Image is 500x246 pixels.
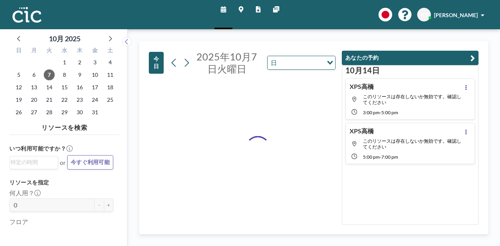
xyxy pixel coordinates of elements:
span: 2025年10月30日木曜日 [74,107,85,118]
span: 2025年10月24日金曜日 [89,94,100,105]
span: 2025年10月14日火曜日 [44,82,55,93]
span: このリソースは存在しないか無効です。確認してください [363,138,461,150]
span: 2025年10月2日木曜日 [74,57,85,68]
button: 今すぐ利用可能 [67,155,113,170]
h4: リソースを検索 [9,120,120,131]
span: 2025年10月13日月曜日 [29,82,39,93]
span: 日 [269,58,279,68]
span: 2025年10月29日水曜日 [59,107,70,118]
span: 2025年10月7日火曜日 [44,69,55,80]
h3: リソースを指定 [9,179,113,186]
span: 2025年10月7日火曜日 [196,51,257,74]
span: [PERSON_NAME] [434,12,478,18]
span: 2025年10月9日木曜日 [74,69,85,80]
span: - [380,154,381,160]
div: 水 [57,46,72,56]
span: KT [421,11,428,18]
span: このリソースは存在しないか無効です。確認してください [363,94,461,105]
span: 2025年10月20日月曜日 [29,94,39,105]
span: 2025年10月21日火曜日 [44,94,55,105]
span: 5:00 PM [381,110,398,115]
span: or [60,159,66,166]
span: 2025年10月31日金曜日 [89,107,100,118]
button: + [104,198,113,212]
button: 今日 [149,52,164,74]
input: Search for option [279,58,322,68]
span: 2025年10月6日月曜日 [29,69,39,80]
div: 土 [102,46,118,56]
span: 2025年10月25日土曜日 [105,94,116,105]
h4: XPS高橋 [350,127,374,135]
span: 2025年10月1日水曜日 [59,57,70,68]
span: 2025年10月11日土曜日 [105,69,116,80]
span: 3:00 PM [363,110,380,115]
div: Search for option [10,156,58,168]
span: 2025年10月22日水曜日 [59,94,70,105]
div: 10月 2025 [49,33,80,44]
span: 2025年10月16日木曜日 [74,82,85,93]
span: 2025年10月23日木曜日 [74,94,85,105]
span: 2025年10月28日火曜日 [44,107,55,118]
label: フロア [9,218,28,226]
div: 木 [72,46,87,56]
span: 今すぐ利用可能 [71,159,110,166]
button: あなたの予約 [342,51,479,65]
span: 2025年10月17日金曜日 [89,82,100,93]
div: 日 [11,46,27,56]
span: - [380,110,381,115]
span: 2025年10月4日土曜日 [105,57,116,68]
h4: XPS高橋 [350,83,374,90]
span: 2025年10月19日日曜日 [13,94,24,105]
span: 2025年10月10日金曜日 [89,69,100,80]
span: 2025年10月18日土曜日 [105,82,116,93]
img: organization-logo [12,7,41,23]
div: 火 [42,46,57,56]
span: 7:00 PM [381,154,398,160]
input: Search for option [11,158,54,166]
div: 月 [27,46,42,56]
span: 2025年10月12日日曜日 [13,82,24,93]
span: 5:00 PM [363,154,380,160]
h3: 10月14日 [345,65,475,75]
span: 2025年10月3日金曜日 [89,57,100,68]
span: 2025年10月26日日曜日 [13,107,24,118]
div: 金 [87,46,102,56]
span: 2025年10月5日日曜日 [13,69,24,80]
span: 2025年10月8日水曜日 [59,69,70,80]
span: 2025年10月15日水曜日 [59,82,70,93]
span: 2025年10月27日月曜日 [29,107,39,118]
label: 何人用？ [9,189,41,197]
div: Search for option [268,56,335,69]
button: - [95,198,104,212]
